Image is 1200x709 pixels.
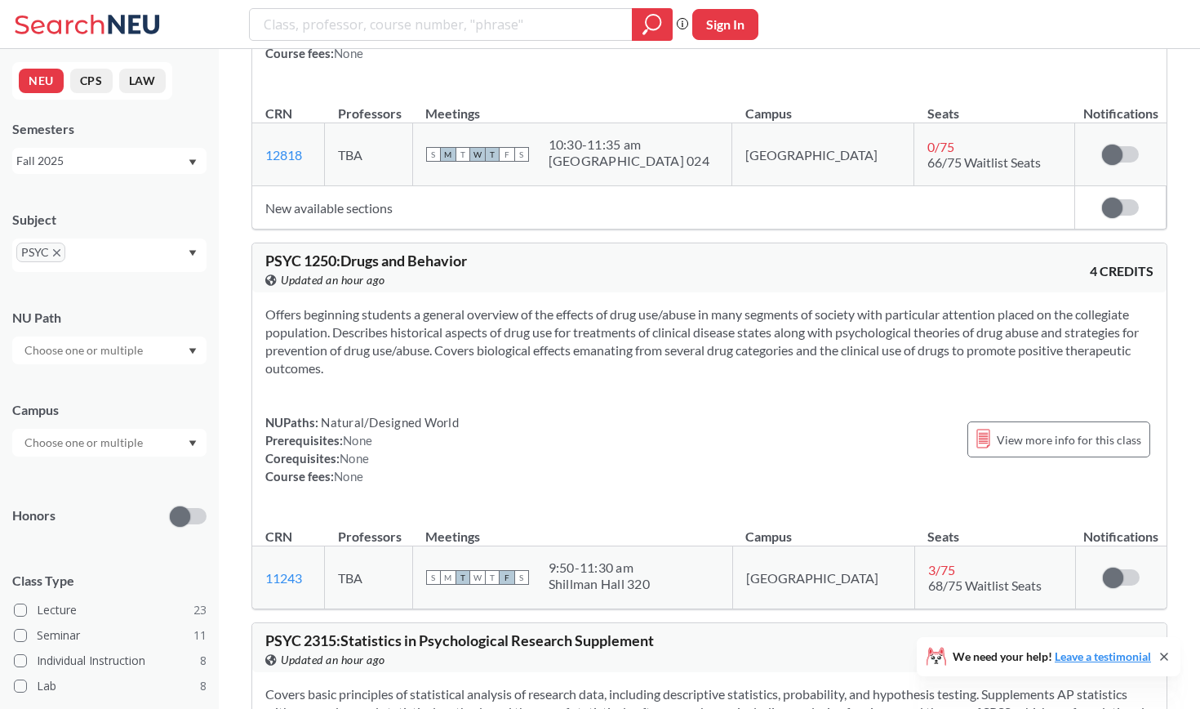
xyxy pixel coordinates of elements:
div: Campus [12,401,207,419]
div: magnifying glass [632,8,673,41]
svg: X to remove pill [53,249,60,256]
span: T [456,570,470,585]
th: Meetings [412,88,732,123]
th: Meetings [412,511,732,546]
span: M [441,570,456,585]
span: W [470,570,485,585]
svg: Dropdown arrow [189,348,197,354]
label: Seminar [14,625,207,646]
span: S [514,570,529,585]
span: We need your help! [953,651,1151,662]
span: 66/75 Waitlist Seats [927,154,1041,170]
td: TBA [325,123,412,186]
div: Fall 2025Dropdown arrow [12,148,207,174]
th: Campus [732,511,914,546]
a: 12818 [265,147,302,163]
span: PSYCX to remove pill [16,243,65,262]
span: PSYC 2315 : Statistics in Psychological Research Supplement [265,631,654,649]
span: 8 [200,652,207,670]
span: PSYC 1250 : Drugs and Behavior [265,252,467,270]
div: Subject [12,211,207,229]
div: 9:50 - 11:30 am [549,560,650,576]
span: Natural/Designed World [318,415,459,430]
td: TBA [325,546,413,609]
span: None [334,469,363,484]
td: [GEOGRAPHIC_DATA] [732,123,914,186]
svg: Dropdown arrow [189,250,197,256]
section: Offers beginning students a general overview of the effects of drug use/abuse in many segments of... [265,305,1153,377]
span: 68/75 Waitlist Seats [928,577,1042,593]
div: NU Path [12,309,207,327]
input: Class, professor, course number, "phrase" [262,11,620,38]
button: Sign In [692,9,758,40]
button: LAW [119,69,166,93]
span: None [334,46,363,60]
th: Notifications [1075,88,1167,123]
label: Individual Instruction [14,650,207,671]
p: Honors [12,506,56,525]
svg: Dropdown arrow [189,440,197,447]
span: S [426,147,441,162]
span: S [514,147,529,162]
span: M [441,147,456,162]
span: Updated an hour ago [281,651,385,669]
div: CRN [265,528,292,546]
svg: magnifying glass [642,13,662,36]
a: Leave a testimonial [1055,649,1151,663]
span: T [456,147,470,162]
input: Choose one or multiple [16,341,153,360]
td: [GEOGRAPHIC_DATA] [732,546,914,609]
span: F [500,147,514,162]
span: T [485,147,500,162]
div: Dropdown arrow [12,429,207,457]
th: Campus [732,88,914,123]
div: Semesters [12,120,207,138]
span: T [485,570,500,585]
label: Lecture [14,600,207,621]
span: 11 [193,627,207,644]
span: S [426,570,441,585]
div: Fall 2025 [16,152,187,170]
th: Seats [914,511,1075,546]
span: 0 / 75 [927,139,954,154]
div: CRN [265,105,292,123]
div: PSYCX to remove pillDropdown arrow [12,239,207,272]
label: Lab [14,676,207,697]
span: 8 [200,677,207,695]
a: 11243 [265,570,302,586]
div: [GEOGRAPHIC_DATA] 024 [549,153,709,169]
span: W [470,147,485,162]
input: Choose one or multiple [16,433,153,453]
th: Professors [325,88,412,123]
div: Dropdown arrow [12,337,207,364]
span: None [340,451,369,466]
button: NEU [19,69,64,93]
span: Updated an hour ago [281,271,385,289]
button: CPS [70,69,113,93]
span: None [343,433,372,448]
svg: Dropdown arrow [189,159,197,166]
td: New available sections [252,186,1075,230]
th: Seats [914,88,1075,123]
span: 23 [193,601,207,619]
span: F [500,570,514,585]
span: 4 CREDITS [1090,262,1153,280]
div: Shillman Hall 320 [549,576,650,592]
th: Professors [325,511,413,546]
div: NUPaths: Prerequisites: Corequisites: Course fees: [265,413,459,485]
th: Notifications [1075,511,1167,546]
div: 10:30 - 11:35 am [549,136,709,153]
span: 3 / 75 [928,562,955,577]
span: Class Type [12,572,207,590]
span: View more info for this class [997,430,1141,450]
